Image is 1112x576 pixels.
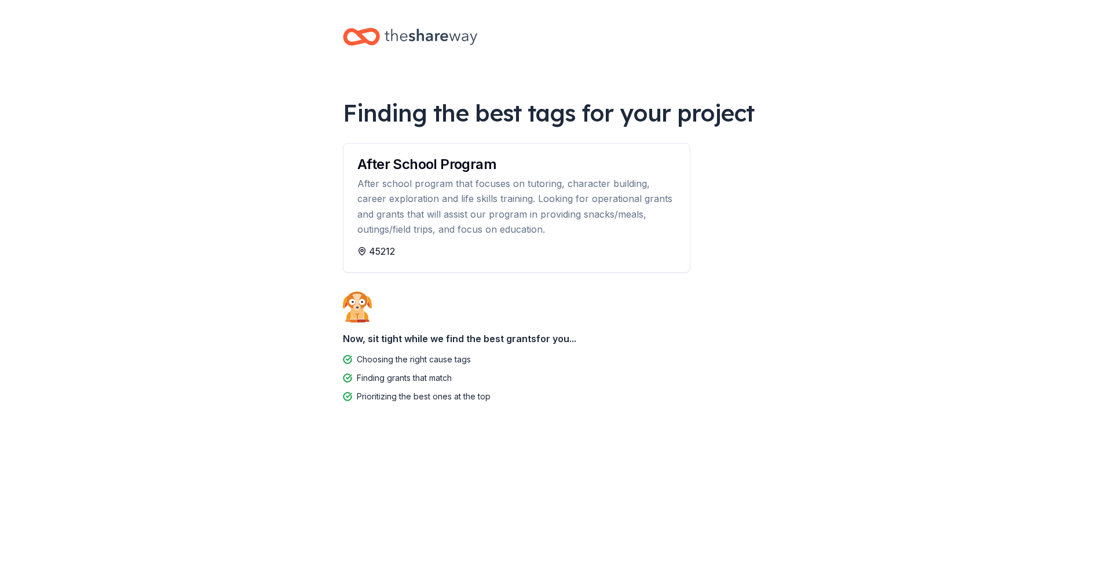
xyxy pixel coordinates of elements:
div: Finding grants that match [357,371,452,385]
div: Prioritizing the best ones at the top [357,390,491,403]
div: After school program that focuses on tutoring, character building, career exploration and life sk... [357,176,676,237]
div: Finding the best tags for your project [343,97,769,129]
div: 45212 [357,244,676,258]
img: Dog waiting patiently [343,291,372,322]
div: After School Program [357,157,676,171]
div: Choosing the right cause tags [357,353,471,366]
div: Now, sit tight while we find the best grants for you... [343,327,769,350]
